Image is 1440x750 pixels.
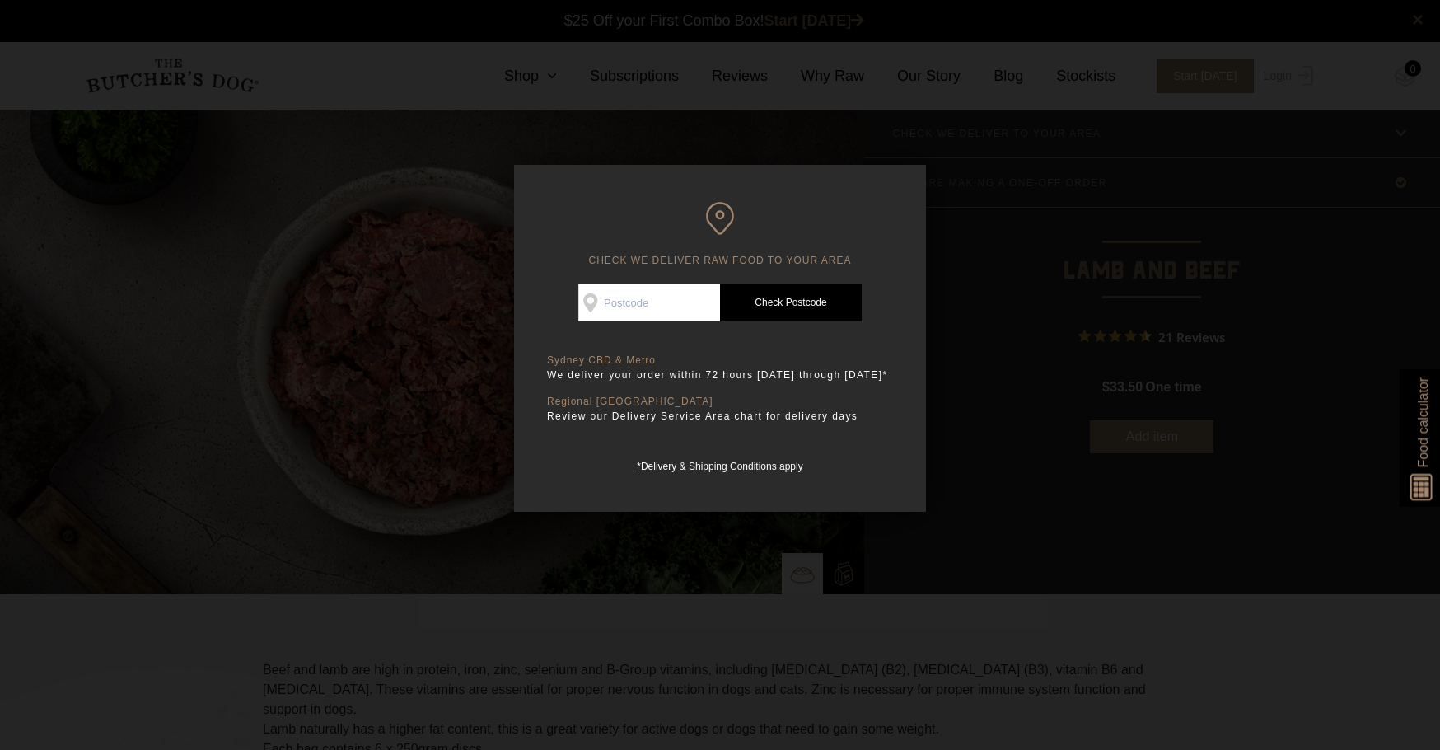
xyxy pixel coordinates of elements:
h6: CHECK WE DELIVER RAW FOOD TO YOUR AREA [547,202,893,267]
a: *Delivery & Shipping Conditions apply [637,457,802,472]
span: Food calculator [1413,377,1433,467]
p: Sydney CBD & Metro [547,354,893,367]
a: Check Postcode [720,284,862,321]
p: Review our Delivery Service Area chart for delivery days [547,408,893,424]
input: Postcode [578,284,720,321]
p: We deliver your order within 72 hours [DATE] through [DATE]* [547,367,893,383]
p: Regional [GEOGRAPHIC_DATA] [547,396,893,408]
